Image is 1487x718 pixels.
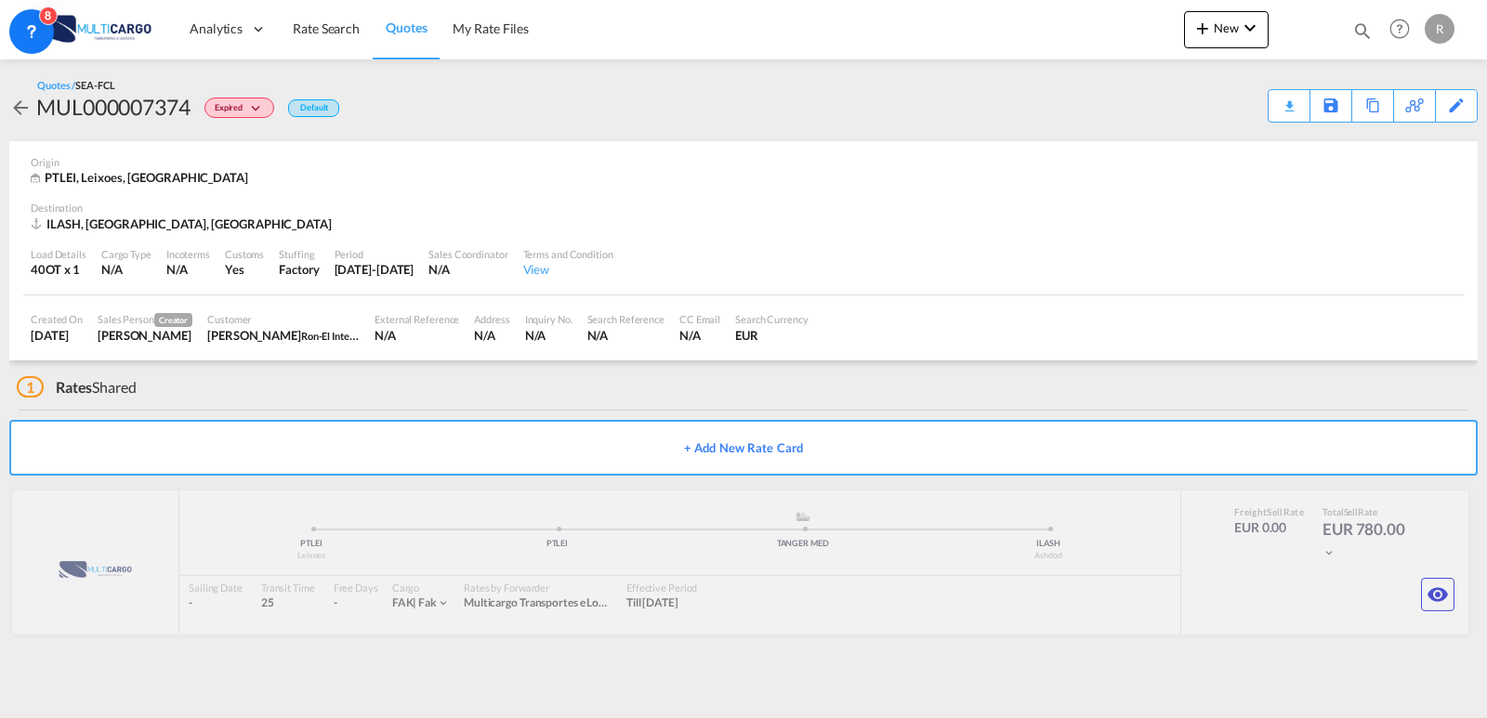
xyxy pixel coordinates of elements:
[98,327,192,344] div: Ricardo Santos
[166,261,188,278] div: N/A
[525,327,572,344] div: N/A
[9,92,36,122] div: icon-arrow-left
[37,78,115,92] div: Quotes /SEA-FCL
[279,261,319,278] div: Factory Stuffing
[225,261,264,278] div: Yes
[386,20,427,35] span: Quotes
[1425,14,1454,44] div: R
[225,247,264,261] div: Customs
[31,261,86,278] div: 40OT x 1
[288,99,339,117] div: Default
[191,92,279,122] div: Change Status Here
[679,312,720,326] div: CC Email
[587,327,665,344] div: N/A
[735,312,809,326] div: Search Currency
[154,313,192,327] span: Creator
[31,155,1456,169] div: Origin
[375,312,459,326] div: External Reference
[1191,20,1261,35] span: New
[215,102,247,120] span: Expired
[207,312,360,326] div: Customer
[36,92,191,122] div: MUL000007374
[1239,17,1261,39] md-icon: icon-chevron-down
[45,170,248,185] span: PTLEI, Leixoes, [GEOGRAPHIC_DATA]
[1184,11,1269,48] button: icon-plus 400-fgNewicon-chevron-down
[279,247,319,261] div: Stuffing
[1427,583,1449,606] md-icon: icon-eye
[207,327,360,344] div: Etti Levy
[98,312,192,327] div: Sales Person
[474,312,509,326] div: Address
[1352,20,1373,41] md-icon: icon-magnify
[523,247,613,261] div: Terms and Condition
[428,247,507,261] div: Sales Coordinator
[1310,90,1351,122] div: Save As Template
[9,97,32,119] md-icon: icon-arrow-left
[428,261,507,278] div: N/A
[375,327,459,344] div: N/A
[9,420,1478,476] button: + Add New Rate Card
[31,215,336,232] div: ILASH, Ashdod, Africa
[1191,17,1214,39] md-icon: icon-plus 400-fg
[28,8,153,50] img: 82db67801a5411eeacfdbd8acfa81e61.png
[1278,90,1300,107] div: Quote PDF is not available at this time
[101,247,151,261] div: Cargo Type
[735,327,809,344] div: EUR
[17,376,44,398] span: 1
[335,261,415,278] div: 24 Jul 2025
[587,312,665,326] div: Search Reference
[1278,93,1300,107] md-icon: icon-download
[17,377,137,398] div: Shared
[101,261,151,278] div: N/A
[31,247,86,261] div: Load Details
[204,98,274,118] div: Change Status Here
[1384,13,1415,45] span: Help
[31,327,83,344] div: 24 Jun 2025
[166,247,210,261] div: Incoterms
[31,312,83,326] div: Created On
[1384,13,1425,46] div: Help
[1352,20,1373,48] div: icon-magnify
[190,20,243,38] span: Analytics
[523,261,613,278] div: View
[525,312,572,326] div: Inquiry No.
[247,104,270,114] md-icon: icon-chevron-down
[31,169,253,187] div: PTLEI, Leixoes, Europe
[293,20,360,36] span: Rate Search
[301,328,561,343] span: Ron-El International Forwarding & Customs Brokerage Ltd
[1421,578,1454,611] button: icon-eye
[56,378,93,396] span: Rates
[474,327,509,344] div: N/A
[679,327,720,344] div: N/A
[31,201,1456,215] div: Destination
[75,79,114,91] span: SEA-FCL
[453,20,529,36] span: My Rate Files
[335,247,415,261] div: Period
